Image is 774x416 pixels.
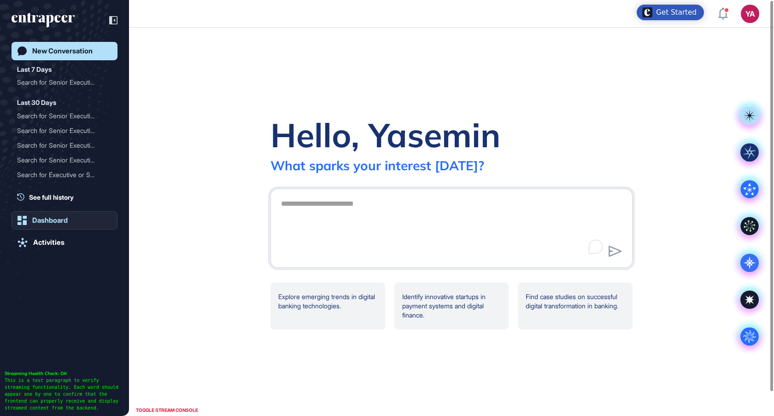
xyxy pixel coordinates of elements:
div: Search for Senior Executives, Managers, Directors, and Group Managers in Digital Banking and Paym... [17,123,112,138]
div: TOGGLE STREAM CONSOLE [134,404,200,416]
a: New Conversation [12,42,117,60]
div: Search for Senior Executi... [17,75,105,90]
button: YA [741,5,759,23]
div: Search for Executive or Senior Managers in Digital Banking and Payments Located in Europe [17,168,112,182]
a: Dashboard [12,211,117,230]
div: Search for Senior Executives and Directors in Europe Specializing in Digital Banking, Payment Sys... [17,153,112,168]
div: What sparks your interest [DATE]? [270,157,484,173]
div: Search for Senior Executives and Directors in Digital Banking and Payment Systems in Germany, Est... [17,109,112,123]
textarea: To enrich screen reader interactions, please activate Accessibility in Grammarly extension settings [276,195,627,259]
a: See full history [17,192,117,202]
div: Open Get Started checklist [637,5,704,20]
div: Find case studies on successful digital transformation in banking. [518,283,633,329]
div: Explore emerging trends in digital banking technologies. [270,283,385,329]
div: Search for Senior Executives and Directors in Europe with Expertise in Digital Banking and Paymen... [17,75,112,90]
div: Get Started [656,8,697,17]
div: Last 30 Days [17,97,56,108]
div: Search for Senior Executi... [17,123,105,138]
div: Last 7 Days [17,64,52,75]
div: Identify innovative startups in payment systems and digital finance. [394,283,509,329]
div: New Conversation [32,47,93,55]
div: Search for Senior Executives and Managers in Digital Banking and Payments across Germany, Estonia... [17,138,112,153]
div: Search for Senior Executi... [17,153,105,168]
div: entrapeer-logo [12,13,75,28]
span: See full history [29,192,74,202]
div: Search for Senior Executi... [17,138,105,153]
a: Activities [12,233,117,252]
div: Dashboard [32,216,68,225]
div: Hello, Yasemin [270,114,500,156]
div: Search for Executive or S... [17,168,105,182]
div: Search for Senior Executi... [17,109,105,123]
div: Activities [33,238,64,247]
img: launcher-image-alternative-text [642,7,652,17]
